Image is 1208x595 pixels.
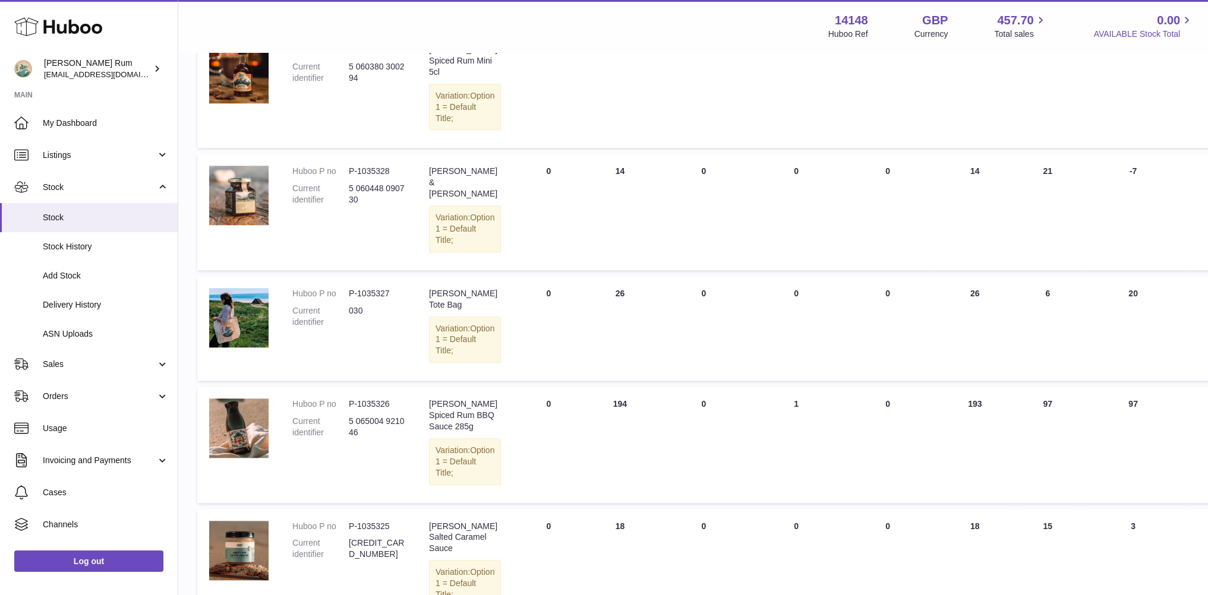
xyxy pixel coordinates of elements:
[14,60,32,78] img: mail@bartirum.wales
[349,537,405,560] dd: [CREDIT_CARD_NUMBER]
[1015,154,1080,270] td: 21
[513,32,584,148] td: 0
[43,519,169,530] span: Channels
[43,118,169,129] span: My Dashboard
[1080,32,1187,148] td: 120
[349,521,405,532] dd: P-1035325
[584,154,655,270] td: 14
[513,387,584,502] td: 0
[292,398,349,410] dt: Huboo P no
[1093,29,1194,40] span: AVAILABLE Stock Total
[655,154,752,270] td: 0
[292,521,349,532] dt: Huboo P no
[44,69,175,79] span: [EMAIL_ADDRESS][DOMAIN_NAME]
[1080,154,1187,270] td: -7
[997,12,1033,29] span: 457.70
[935,387,1015,502] td: 193
[43,299,169,311] span: Delivery History
[44,58,151,80] div: [PERSON_NAME] Rum
[835,12,868,29] strong: 14148
[43,423,169,434] span: Usage
[429,84,501,131] div: Variation:
[885,289,890,298] span: 0
[1080,387,1187,502] td: 97
[429,166,501,200] div: [PERSON_NAME] & [PERSON_NAME]
[935,154,1015,270] td: 14
[429,521,501,555] div: [PERSON_NAME] Salted Caramel Sauce
[436,213,494,245] span: Option 1 = Default Title;
[429,398,501,432] div: [PERSON_NAME] Spiced Rum BBQ Sauce 285g
[349,398,405,410] dd: P-1035326
[349,183,405,205] dd: 5 060448 090730
[43,455,156,466] span: Invoicing and Payments
[994,12,1047,40] a: 457.70 Total sales
[349,416,405,438] dd: 5 065004 921046
[43,150,156,161] span: Listings
[292,61,349,84] dt: Current identifier
[655,387,752,502] td: 0
[584,32,655,148] td: 163
[935,32,1015,148] td: 162
[43,328,169,340] span: ASN Uploads
[1157,12,1180,29] span: 0.00
[209,166,269,225] img: product image
[43,359,156,370] span: Sales
[752,276,841,381] td: 0
[209,288,269,347] img: product image
[429,288,501,311] div: [PERSON_NAME] Tote Bag
[292,416,349,438] dt: Current identifier
[1093,12,1194,40] a: 0.00 AVAILABLE Stock Total
[43,391,156,402] span: Orders
[209,44,269,103] img: product image
[994,29,1047,40] span: Total sales
[436,324,494,356] span: Option 1 = Default Title;
[1080,276,1187,381] td: 20
[209,398,269,458] img: product image
[1015,32,1080,148] td: 43
[436,445,494,477] span: Option 1 = Default Title;
[349,288,405,299] dd: P-1035327
[429,438,501,485] div: Variation:
[349,166,405,177] dd: P-1035328
[885,521,890,531] span: 0
[584,387,655,502] td: 194
[922,12,948,29] strong: GBP
[43,182,156,193] span: Stock
[429,205,501,252] div: Variation:
[292,305,349,328] dt: Current identifier
[209,521,269,580] img: product image
[1015,387,1080,502] td: 97
[292,183,349,205] dt: Current identifier
[436,91,494,123] span: Option 1 = Default Title;
[349,61,405,84] dd: 5 060380 300294
[513,276,584,381] td: 0
[14,550,163,572] a: Log out
[828,29,868,40] div: Huboo Ref
[752,387,841,502] td: 1
[43,270,169,281] span: Add Stock
[752,32,841,148] td: 1
[43,212,169,223] span: Stock
[429,317,501,363] div: Variation:
[43,487,169,498] span: Cases
[1015,276,1080,381] td: 6
[885,399,890,409] span: 0
[429,44,501,78] div: [PERSON_NAME] Spiced Rum Mini 5cl
[935,276,1015,381] td: 26
[914,29,948,40] div: Currency
[513,154,584,270] td: 0
[584,276,655,381] td: 26
[43,241,169,252] span: Stock History
[292,288,349,299] dt: Huboo P no
[655,276,752,381] td: 0
[292,537,349,560] dt: Current identifier
[885,166,890,176] span: 0
[349,305,405,328] dd: 030
[655,32,752,148] td: 0
[292,166,349,177] dt: Huboo P no
[752,154,841,270] td: 0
